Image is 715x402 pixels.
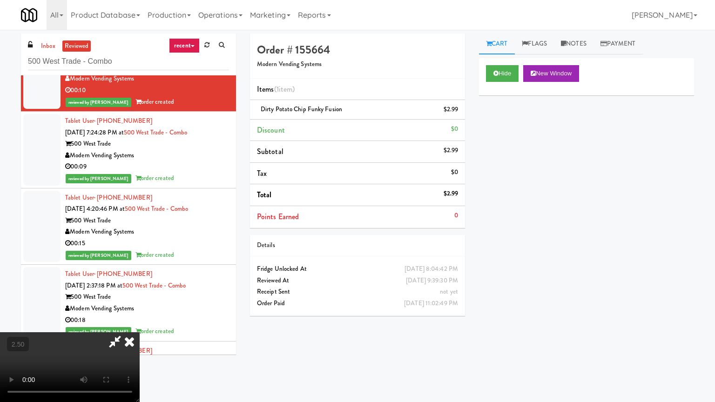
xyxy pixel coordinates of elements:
[135,327,174,335] span: order created
[28,53,229,70] input: Search vision orders
[257,263,458,275] div: Fridge Unlocked At
[66,174,131,183] span: reviewed by [PERSON_NAME]
[169,38,200,53] a: recent
[66,251,131,260] span: reviewed by [PERSON_NAME]
[65,161,229,173] div: 00:09
[257,286,458,298] div: Receipt Sent
[279,84,292,94] ng-pluralize: item
[66,327,131,336] span: reviewed by [PERSON_NAME]
[257,298,458,309] div: Order Paid
[65,315,229,326] div: 00:18
[440,287,458,296] span: not yet
[451,123,458,135] div: $0
[94,193,152,202] span: · [PHONE_NUMBER]
[257,211,299,222] span: Points Earned
[21,265,236,342] li: Tablet User· [PHONE_NUMBER][DATE] 2:37:18 PM at500 West Trade - Combo500 West TradeModern Vending...
[65,269,152,278] a: Tablet User· [PHONE_NUMBER]
[405,263,458,275] div: [DATE] 8:04:42 PM
[554,33,594,54] a: Notes
[444,188,459,200] div: $2.99
[65,238,229,249] div: 00:15
[257,275,458,287] div: Reviewed At
[257,61,458,68] h5: Modern Vending Systems
[21,112,236,188] li: Tablet User· [PHONE_NUMBER][DATE] 7:24:28 PM at500 West Trade - Combo500 West TradeModern Vending...
[451,167,458,178] div: $0
[479,33,515,54] a: Cart
[21,7,37,23] img: Micromart
[135,97,174,106] span: order created
[65,215,229,227] div: 500 West Trade
[454,210,458,221] div: 0
[523,65,579,82] button: New Window
[257,44,458,56] h4: Order # 155664
[257,240,458,251] div: Details
[406,275,458,287] div: [DATE] 9:39:30 PM
[257,84,295,94] span: Items
[404,298,458,309] div: [DATE] 11:02:49 PM
[135,174,174,182] span: order created
[65,193,152,202] a: Tablet User· [PHONE_NUMBER]
[274,84,295,94] span: (1 )
[444,104,459,115] div: $2.99
[125,204,188,213] a: 500 West Trade - Combo
[257,189,272,200] span: Total
[135,250,174,259] span: order created
[122,281,186,290] a: 500 West Trade - Combo
[62,40,91,52] a: reviewed
[94,269,152,278] span: · [PHONE_NUMBER]
[124,128,187,137] a: 500 West Trade - Combo
[65,128,124,137] span: [DATE] 7:24:28 PM at
[65,303,229,315] div: Modern Vending Systems
[261,105,342,114] span: Dirty Potato Chip Funky Fusion
[65,281,122,290] span: [DATE] 2:37:18 PM at
[65,85,229,96] div: 00:10
[515,33,554,54] a: Flags
[486,65,519,82] button: Hide
[257,146,283,157] span: Subtotal
[65,73,229,85] div: Modern Vending Systems
[65,116,152,125] a: Tablet User· [PHONE_NUMBER]
[21,188,236,265] li: Tablet User· [PHONE_NUMBER][DATE] 4:20:46 PM at500 West Trade - Combo500 West TradeModern Vending...
[65,138,229,150] div: 500 West Trade
[39,40,58,52] a: inbox
[66,98,131,107] span: reviewed by [PERSON_NAME]
[594,33,643,54] a: Payment
[65,204,125,213] span: [DATE] 4:20:46 PM at
[65,150,229,161] div: Modern Vending Systems
[257,125,285,135] span: Discount
[257,168,267,179] span: Tax
[65,226,229,238] div: Modern Vending Systems
[65,291,229,303] div: 500 West Trade
[444,145,459,156] div: $2.99
[94,116,152,125] span: · [PHONE_NUMBER]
